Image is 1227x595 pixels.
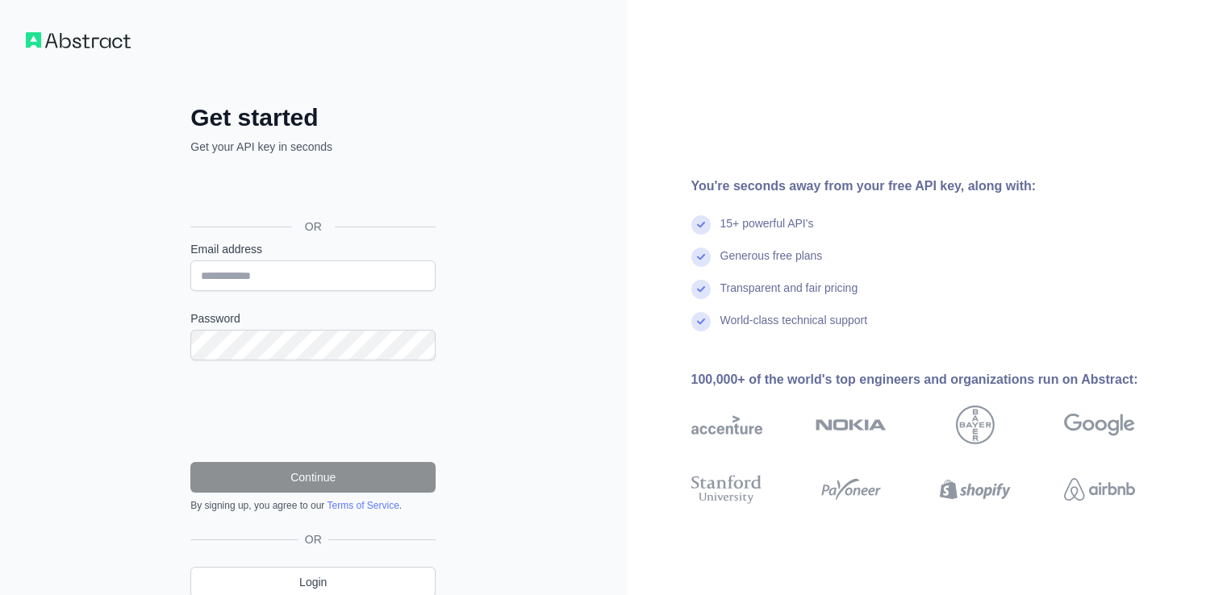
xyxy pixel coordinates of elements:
img: bayer [956,406,995,444]
button: Continue [190,462,436,493]
img: payoneer [816,472,887,507]
div: Transparent and fair pricing [720,280,858,312]
img: check mark [691,248,711,267]
img: check mark [691,280,711,299]
img: google [1064,406,1135,444]
p: Get your API key in seconds [190,139,436,155]
span: OR [298,531,328,547]
img: shopify [940,472,1011,507]
label: Email address [190,241,436,257]
span: OR [292,218,335,235]
img: check mark [691,215,711,235]
img: Workflow [26,32,131,48]
h2: Get started [190,103,436,132]
img: nokia [816,406,887,444]
img: accenture [691,406,762,444]
div: 100,000+ of the world's top engineers and organizations run on Abstract: [691,370,1187,389]
div: By signing up, you agree to our . [190,499,436,512]
div: You're seconds away from your free API key, along with: [691,177,1187,196]
div: World-class technical support [720,312,868,344]
a: Terms of Service [327,500,399,511]
img: stanford university [691,472,762,507]
div: 15+ powerful API's [720,215,814,248]
iframe: Кнопка "Войти с аккаунтом Google" [182,173,440,208]
img: check mark [691,312,711,331]
label: Password [190,310,436,327]
div: Generous free plans [720,248,823,280]
img: airbnb [1064,472,1135,507]
iframe: reCAPTCHA [190,380,436,443]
